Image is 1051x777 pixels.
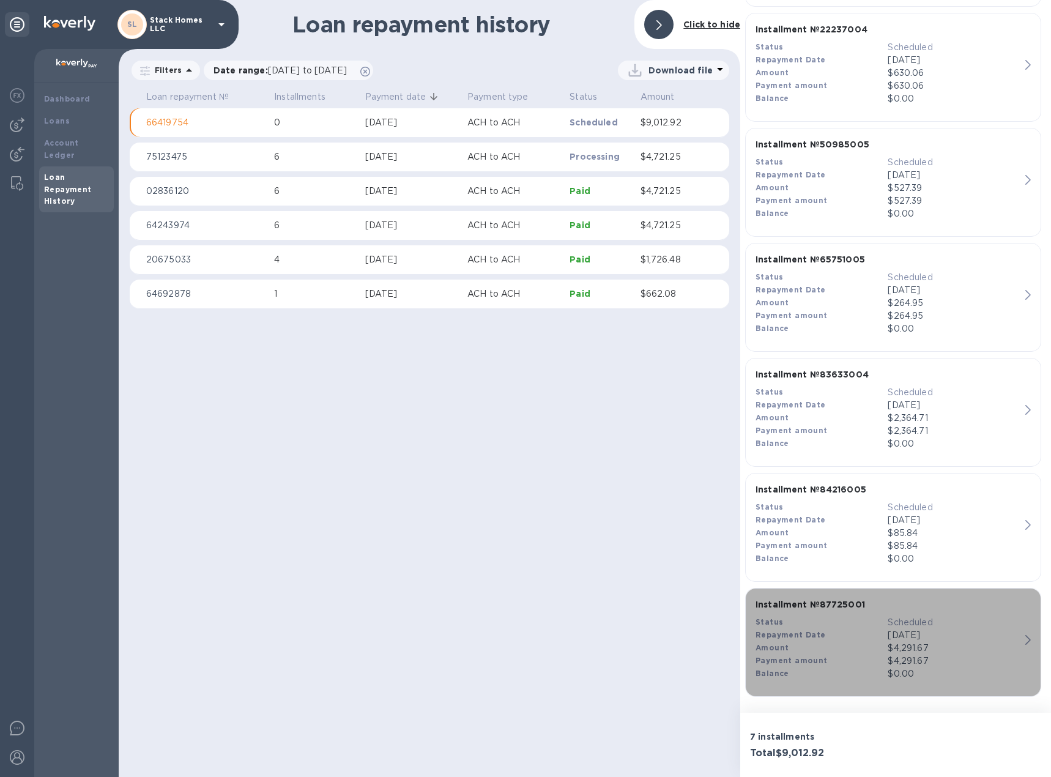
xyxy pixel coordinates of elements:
[146,288,264,300] p: 64692878
[756,485,866,494] b: Installment № 84216005
[745,13,1041,122] button: Installment №22237004StatusScheduledRepayment Date[DATE]Amount$630.06Payment amount$630.06Balance...
[683,20,740,29] b: Click to hide
[888,629,1020,642] p: [DATE]
[888,425,1020,437] p: $2,364.71
[745,588,1041,697] button: Installment №87725001StatusScheduledRepayment Date[DATE]Amount$4,291.67Payment amount$4,291.67Bal...
[888,642,1020,655] div: $4,291.67
[888,156,1020,169] p: Scheduled
[888,169,1020,182] p: [DATE]
[214,64,353,76] p: Date range :
[10,88,24,103] img: Foreign exchange
[274,219,355,232] p: 6
[756,81,828,90] b: Payment amount
[888,386,1020,399] p: Scheduled
[44,16,95,31] img: Logo
[888,195,1020,207] p: $527.39
[204,61,373,80] div: Date range:[DATE] to [DATE]
[750,731,891,743] p: 7 installments
[888,80,1020,92] p: $630.06
[888,54,1020,67] p: [DATE]
[756,68,789,77] b: Amount
[888,412,1020,425] div: $2,364.71
[146,185,264,198] p: 02836120
[274,116,355,129] p: 0
[756,285,826,294] b: Repayment Date
[756,183,789,192] b: Amount
[146,151,264,163] p: 75123475
[756,630,826,639] b: Repayment Date
[756,554,789,563] b: Balance
[756,196,828,205] b: Payment amount
[570,91,613,103] span: Status
[888,399,1020,412] p: [DATE]
[756,656,828,665] b: Payment amount
[146,253,264,266] p: 20675033
[756,541,828,550] b: Payment amount
[756,600,865,609] b: Installment № 87725001
[467,116,560,129] p: ACH to ACH
[467,151,560,163] p: ACH to ACH
[365,288,458,300] div: [DATE]
[756,94,789,103] b: Balance
[888,271,1020,284] p: Scheduled
[467,91,529,103] p: Payment type
[274,185,355,198] p: 6
[365,91,442,103] span: Payment date
[756,370,869,379] b: Installment № 83633004
[570,253,630,266] p: Paid
[365,151,458,163] div: [DATE]
[888,67,1020,80] div: $630.06
[641,151,702,163] p: $4,721.25
[888,297,1020,310] div: $264.95
[570,219,630,231] p: Paid
[648,64,713,76] p: Download file
[274,253,355,266] p: 4
[5,12,29,37] div: Unpin categories
[44,94,91,103] b: Dashboard
[570,116,630,128] p: Scheduled
[756,42,783,51] b: Status
[888,552,1020,565] p: $0.00
[365,116,458,129] div: [DATE]
[146,116,264,129] p: 66419754
[888,284,1020,297] p: [DATE]
[146,91,245,103] span: Loan repayment №
[150,16,211,33] p: Stack Homes LLC
[274,91,325,103] p: Installments
[641,288,702,300] p: $662.08
[756,528,789,537] b: Amount
[888,514,1020,527] p: [DATE]
[365,219,458,232] div: [DATE]
[756,669,789,678] b: Balance
[467,288,560,300] p: ACH to ACH
[756,255,865,264] b: Installment № 65751005
[467,253,560,266] p: ACH to ACH
[44,116,70,125] b: Loans
[570,288,630,300] p: Paid
[641,116,702,129] p: $9,012.92
[756,157,783,166] b: Status
[756,387,783,396] b: Status
[268,65,347,75] span: [DATE] to [DATE]
[756,209,789,218] b: Balance
[274,288,355,300] p: 1
[365,91,426,103] p: Payment date
[888,527,1020,540] div: $85.84
[888,655,1020,667] p: $4,291.67
[127,20,138,29] b: SL
[365,185,458,198] div: [DATE]
[888,437,1020,450] p: $0.00
[274,151,355,163] p: 6
[756,324,789,333] b: Balance
[467,91,544,103] span: Payment type
[570,151,630,163] p: Processing
[745,243,1041,352] button: Installment №65751005StatusScheduledRepayment Date[DATE]Amount$264.95Payment amount$264.95Balance...
[756,617,783,626] b: Status
[146,91,229,103] p: Loan repayment №
[641,253,702,266] p: $1,726.48
[365,253,458,266] div: [DATE]
[756,139,869,149] b: Installment № 50985005
[150,65,182,75] p: Filters
[756,400,826,409] b: Repayment Date
[756,515,826,524] b: Repayment Date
